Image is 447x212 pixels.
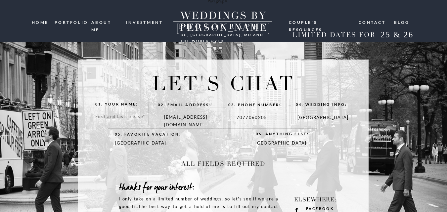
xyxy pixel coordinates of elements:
a: blog [394,19,410,25]
h1: LET's chat [147,72,300,97]
h2: thanks for your interest: [119,182,202,194]
a: 01. your name: [95,101,147,109]
a: Couple's resources [289,19,352,24]
a: ABOUT ME [91,19,121,25]
a: HOME [32,19,50,25]
h2: LIMITED DATES FOR [290,31,378,39]
a: Contact [359,19,386,25]
a: 04. wedding info: [296,101,351,109]
a: WEDDINGS BY [PERSON_NAME] [163,10,284,21]
span: Elsewhere: [294,196,337,203]
a: 03. Phone number: [228,102,294,112]
a: 06. Anything else: [256,131,324,139]
a: investment [126,19,164,25]
a: 02. email address: [158,102,219,112]
h2: ALL FIELDS REQUIRED [175,160,273,169]
a: portfolio [55,19,86,25]
h2: 25 & 26 [376,30,419,42]
h3: DC, [GEOGRAPHIC_DATA], md and the world over [181,32,265,37]
a: 05. Favorite vacation: [115,131,183,139]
